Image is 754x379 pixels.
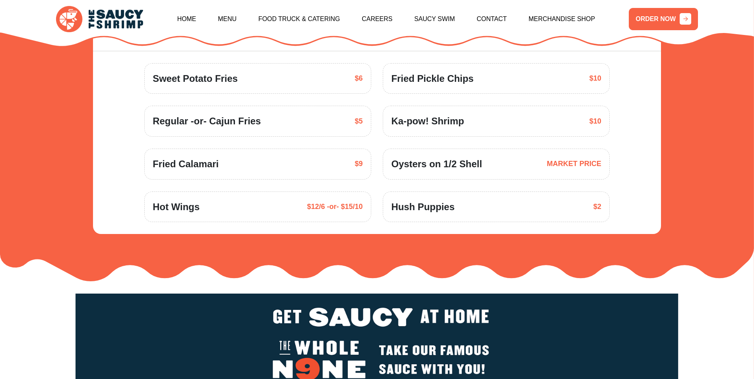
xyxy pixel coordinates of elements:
span: $10 [589,116,601,127]
span: Sweet Potato Fries [153,72,238,86]
a: Home [177,2,196,36]
span: $9 [355,159,363,169]
span: $2 [593,201,601,212]
a: Food Truck & Catering [258,2,340,36]
span: Hot Wings [153,200,200,214]
span: $12/6 -or- $15/10 [307,201,363,212]
span: Fried Calamari [153,157,219,171]
span: Fried Pickle Chips [391,72,473,86]
a: Contact [477,2,507,36]
a: Menu [218,2,236,36]
a: ORDER NOW [629,8,698,30]
span: Hush Puppies [391,200,454,214]
span: $10 [589,73,601,84]
span: MARKET PRICE [547,159,601,169]
a: Saucy Swim [414,2,455,36]
span: Ka-pow! Shrimp [391,114,464,128]
img: logo [56,6,143,32]
span: $6 [355,73,363,84]
span: Regular -or- Cajun Fries [153,114,261,128]
a: Careers [362,2,392,36]
a: Merchandise Shop [529,2,595,36]
span: $5 [355,116,363,127]
span: Oysters on 1/2 Shell [391,157,482,171]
